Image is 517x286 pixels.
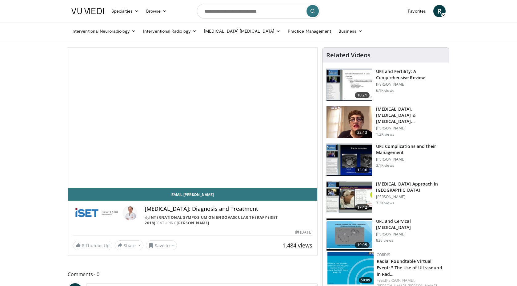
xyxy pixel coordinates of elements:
[146,240,177,250] button: Save to
[71,8,104,14] img: VuMedi Logo
[376,218,445,231] h3: UFE and Cervical [MEDICAL_DATA]
[145,215,278,226] a: International Symposium on Endovascular Therapy (ISET 2018)
[355,129,370,136] span: 22:43
[376,163,394,168] p: 3.1K views
[108,5,142,17] a: Specialties
[376,126,445,131] p: [PERSON_NAME]
[68,188,317,201] a: Email [PERSON_NAME]
[82,243,84,248] span: 8
[326,143,445,176] a: 13:06 UFE Complications and their Management [PERSON_NAME] 3.1K views
[376,143,445,156] h3: UFE Complications and their Management
[326,106,445,139] a: 22:43 [MEDICAL_DATA], [MEDICAL_DATA] & [MEDICAL_DATA] Diagnosis/Management: … [PERSON_NAME] 1.2K ...
[197,4,320,18] input: Search topics, interventions
[376,232,445,237] p: [PERSON_NAME]
[376,88,394,93] p: 6.1K views
[73,206,120,220] img: International Symposium on Endovascular Therapy (ISET 2018)
[326,51,371,59] h4: Related Videos
[376,157,445,162] p: [PERSON_NAME]
[327,219,372,251] img: ea7998e5-9335-4398-9dfa-8d55c2aa65a1.150x105_q85_crop-smart_upscale.jpg
[376,106,445,125] h3: [MEDICAL_DATA], [MEDICAL_DATA] & [MEDICAL_DATA] Diagnosis/Management: …
[355,204,370,210] span: 17:42
[327,252,374,284] img: 0c7dc2e1-7c74-45a2-a9a4-cefa3b07177b.150x105_q85_crop-smart_upscale.jpg
[327,69,372,101] img: 27e0c699-ca65-497f-830a-65905af325f0.150x105_q85_crop-smart_upscale.jpg
[433,5,446,17] a: R
[376,82,445,87] p: [PERSON_NAME]
[177,220,209,226] a: [PERSON_NAME]
[283,242,312,249] span: 1,484 views
[122,206,137,220] img: Avatar
[326,68,445,101] a: 10:21 UFE and Fertility: A Comprehensive Review [PERSON_NAME] 6.1K views
[327,181,372,213] img: a1c41506-577e-42a9-86ba-a0f699ee298b.150x105_q85_crop-smart_upscale.jpg
[139,25,200,37] a: Interventional Radiology
[355,92,370,98] span: 10:21
[200,25,284,37] a: [MEDICAL_DATA] [MEDICAL_DATA]
[355,167,370,173] span: 13:06
[326,218,445,251] a: 19:05 UFE and Cervical [MEDICAL_DATA] [PERSON_NAME] 828 views
[295,230,312,235] div: [DATE]
[355,242,370,248] span: 19:05
[377,252,390,257] a: Cordis
[142,5,171,17] a: Browse
[326,181,445,214] a: 17:42 [MEDICAL_DATA] Approach in [GEOGRAPHIC_DATA] [PERSON_NAME] 3.1K views
[376,68,445,81] h3: UFE and Fertility: A Comprehensive Review
[376,132,394,137] p: 1.2K views
[376,194,445,199] p: [PERSON_NAME]
[327,144,372,176] img: dd4fe463-35a4-429d-9ac7-49c01b544d73.150x105_q85_crop-smart_upscale.jpg
[145,215,312,226] div: By FEATURING
[284,25,335,37] a: Practice Management
[335,25,366,37] a: Business
[385,278,415,283] a: [PERSON_NAME],
[404,5,430,17] a: Favorites
[359,277,372,283] span: 50:09
[68,25,139,37] a: Interventional Neuroradiology
[73,241,112,250] a: 8 Thumbs Up
[145,206,312,212] h4: [MEDICAL_DATA]: Diagnosis and Treatment
[377,258,442,277] a: Radial Roundtable Virtual Event: " The Use of Ultrasound in Rad…
[376,238,393,243] p: 828 views
[115,240,143,250] button: Share
[68,48,317,188] video-js: Video Player
[376,181,445,193] h3: [MEDICAL_DATA] Approach in [GEOGRAPHIC_DATA]
[327,252,374,284] a: 50:09
[68,270,318,278] span: Comments 0
[327,106,372,138] img: 60050eb1-4529-4493-a93f-79fae767954b.150x105_q85_crop-smart_upscale.jpg
[376,201,394,206] p: 3.1K views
